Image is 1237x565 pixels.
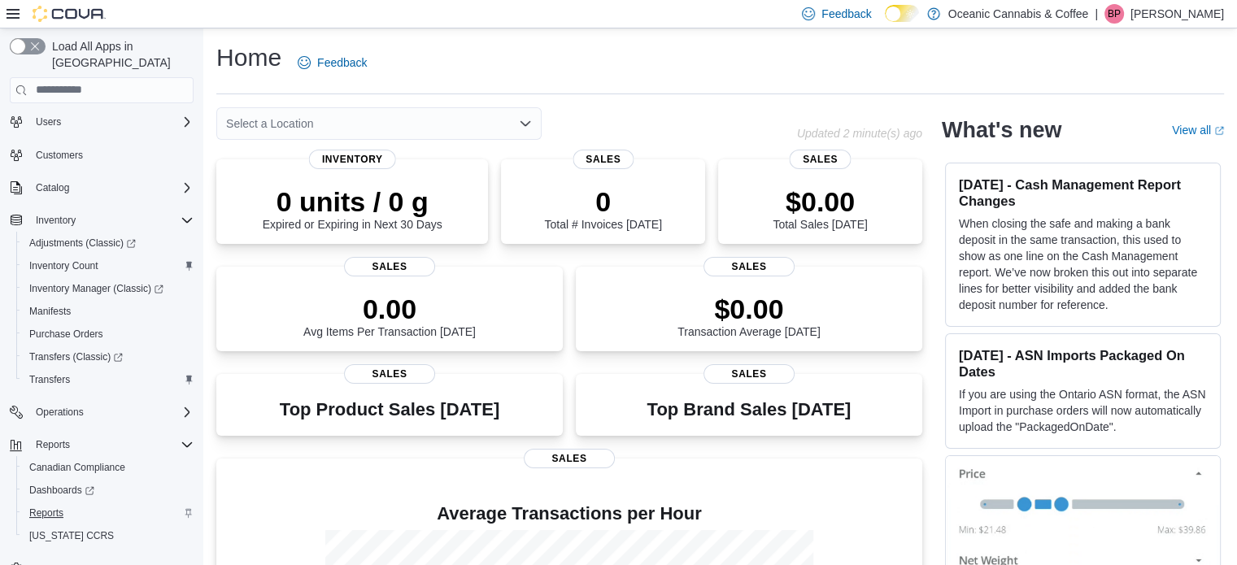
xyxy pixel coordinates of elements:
[291,46,373,79] a: Feedback
[16,502,200,524] button: Reports
[29,282,163,295] span: Inventory Manager (Classic)
[23,480,101,500] a: Dashboards
[773,185,867,218] p: $0.00
[1130,4,1224,24] p: [PERSON_NAME]
[29,484,94,497] span: Dashboards
[942,117,1061,143] h2: What's new
[3,401,200,424] button: Operations
[677,293,821,338] div: Transaction Average [DATE]
[16,300,200,323] button: Manifests
[797,127,922,140] p: Updated 2 minute(s) ago
[524,449,615,468] span: Sales
[23,370,76,389] a: Transfers
[23,233,142,253] a: Adjustments (Classic)
[519,117,532,130] button: Open list of options
[23,347,129,367] a: Transfers (Classic)
[29,435,76,454] button: Reports
[959,347,1207,380] h3: [DATE] - ASN Imports Packaged On Dates
[959,386,1207,435] p: If you are using the Ontario ASN format, the ASN Import in purchase orders will now automatically...
[29,178,194,198] span: Catalog
[36,181,69,194] span: Catalog
[23,347,194,367] span: Transfers (Classic)
[229,504,909,524] h4: Average Transactions per Hour
[29,146,89,165] a: Customers
[885,5,919,22] input: Dark Mode
[703,364,795,384] span: Sales
[29,211,194,230] span: Inventory
[46,38,194,71] span: Load All Apps in [GEOGRAPHIC_DATA]
[23,458,132,477] a: Canadian Compliance
[23,302,77,321] a: Manifests
[216,41,281,74] h1: Home
[29,435,194,454] span: Reports
[677,293,821,325] p: $0.00
[23,503,70,523] a: Reports
[23,302,194,321] span: Manifests
[773,185,867,231] div: Total Sales [DATE]
[23,324,194,344] span: Purchase Orders
[821,6,871,22] span: Feedback
[647,400,852,419] h3: Top Brand Sales [DATE]
[23,324,110,344] a: Purchase Orders
[29,112,68,132] button: Users
[3,433,200,456] button: Reports
[29,461,125,474] span: Canadian Compliance
[29,350,123,363] span: Transfers (Classic)
[36,115,61,128] span: Users
[573,150,634,169] span: Sales
[36,149,83,162] span: Customers
[263,185,442,218] p: 0 units / 0 g
[1172,124,1224,137] a: View allExternal link
[948,4,1089,24] p: Oceanic Cannabis & Coffee
[29,237,136,250] span: Adjustments (Classic)
[29,328,103,341] span: Purchase Orders
[16,479,200,502] a: Dashboards
[29,259,98,272] span: Inventory Count
[263,185,442,231] div: Expired or Expiring in Next 30 Days
[23,279,170,298] a: Inventory Manager (Classic)
[303,293,476,338] div: Avg Items Per Transaction [DATE]
[16,254,200,277] button: Inventory Count
[23,256,105,276] a: Inventory Count
[29,506,63,519] span: Reports
[16,524,200,547] button: [US_STATE] CCRS
[3,111,200,133] button: Users
[23,256,194,276] span: Inventory Count
[29,112,194,132] span: Users
[23,526,194,545] span: Washington CCRS
[16,277,200,300] a: Inventory Manager (Classic)
[29,373,70,386] span: Transfers
[23,526,120,545] a: [US_STATE] CCRS
[280,400,499,419] h3: Top Product Sales [DATE]
[23,480,194,500] span: Dashboards
[703,257,795,276] span: Sales
[29,305,71,318] span: Manifests
[1095,4,1098,24] p: |
[16,346,200,368] a: Transfers (Classic)
[1104,4,1124,24] div: Brooke Pynn
[544,185,661,231] div: Total # Invoices [DATE]
[3,209,200,232] button: Inventory
[959,176,1207,209] h3: [DATE] - Cash Management Report Changes
[29,211,82,230] button: Inventory
[790,150,851,169] span: Sales
[16,323,200,346] button: Purchase Orders
[959,215,1207,313] p: When closing the safe and making a bank deposit in the same transaction, this used to show as one...
[29,529,114,542] span: [US_STATE] CCRS
[344,257,435,276] span: Sales
[29,402,90,422] button: Operations
[16,456,200,479] button: Canadian Compliance
[36,214,76,227] span: Inventory
[309,150,396,169] span: Inventory
[29,178,76,198] button: Catalog
[1214,126,1224,136] svg: External link
[3,176,200,199] button: Catalog
[23,503,194,523] span: Reports
[23,370,194,389] span: Transfers
[3,143,200,167] button: Customers
[317,54,367,71] span: Feedback
[23,458,194,477] span: Canadian Compliance
[33,6,106,22] img: Cova
[344,364,435,384] span: Sales
[1108,4,1121,24] span: BP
